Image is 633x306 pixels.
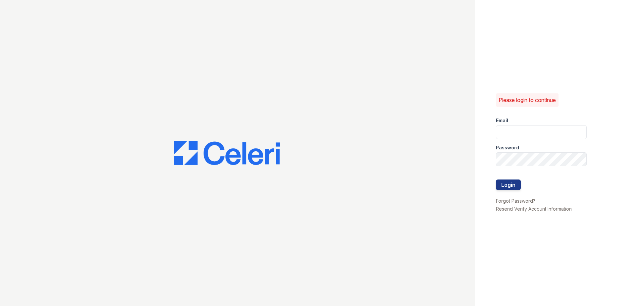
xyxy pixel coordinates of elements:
label: Email [496,117,508,124]
label: Password [496,144,519,151]
a: Forgot Password? [496,198,535,204]
a: Resend Verify Account Information [496,206,572,212]
button: Login [496,179,521,190]
p: Please login to continue [499,96,556,104]
img: CE_Logo_Blue-a8612792a0a2168367f1c8372b55b34899dd931a85d93a1a3d3e32e68fde9ad4.png [174,141,280,165]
